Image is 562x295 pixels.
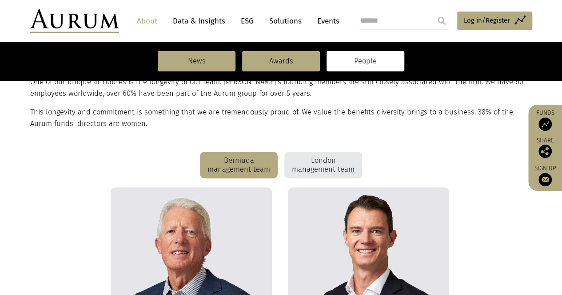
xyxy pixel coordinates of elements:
[168,13,230,29] a: Data & Insights
[236,13,258,29] a: ESG
[242,51,320,71] a: Awards
[457,12,532,30] a: Log in/Register
[313,13,339,29] a: Events
[327,51,404,71] a: People
[265,13,306,29] a: Solutions
[538,118,552,131] img: Access Funds
[464,15,510,26] span: Log in/Register
[538,145,552,158] img: Share this post
[200,152,278,178] div: Bermuda management team
[284,152,362,178] div: London management team
[533,165,558,186] a: Sign up
[533,109,558,131] a: Funds
[30,76,530,100] p: One of our unique attributes is the longevity of our team. [PERSON_NAME]’s founding members are s...
[30,9,119,33] img: Aurum
[30,106,530,130] p: This longevity and commitment is something that we are tremendously proud of. We value the benefi...
[433,12,450,30] input: Submit
[158,51,235,71] a: News
[533,138,558,158] div: Share
[538,173,552,186] img: Sign up to our newsletter
[132,13,162,29] a: About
